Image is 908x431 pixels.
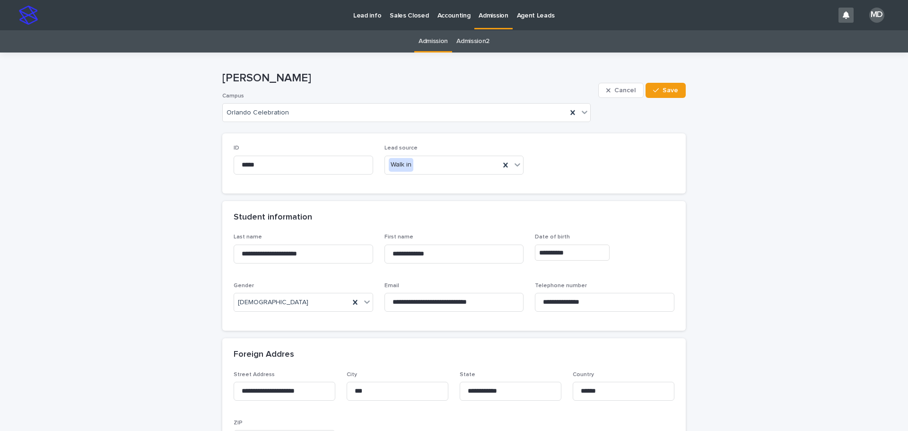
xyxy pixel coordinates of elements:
span: Gender [234,283,254,289]
span: Orlando Celebration [227,109,289,117]
div: Walk in [389,158,413,172]
span: [DEMOGRAPHIC_DATA] [238,298,308,308]
span: Save [663,87,678,94]
span: Email [384,283,399,289]
img: stacker-logo-s-only.png [19,6,38,25]
span: Last name [234,234,262,240]
button: Save [646,83,686,98]
a: Admission2 [456,30,489,53]
span: City [347,372,357,378]
h2: Student information [234,212,312,223]
span: Cancel [614,87,636,94]
p: [PERSON_NAME] [222,71,594,85]
span: Lead source [384,145,418,151]
a: Admission [419,30,448,53]
span: ID [234,145,239,151]
span: Campus [222,93,244,99]
span: Telephone number [535,283,587,289]
h2: Foreign Addres [234,350,294,360]
span: ZIP [234,420,243,426]
span: Country [573,372,594,378]
span: Street Address [234,372,275,378]
span: First name [384,234,413,240]
button: Cancel [598,83,644,98]
div: MD [869,8,884,23]
span: Date of birth [535,234,570,240]
span: State [460,372,475,378]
